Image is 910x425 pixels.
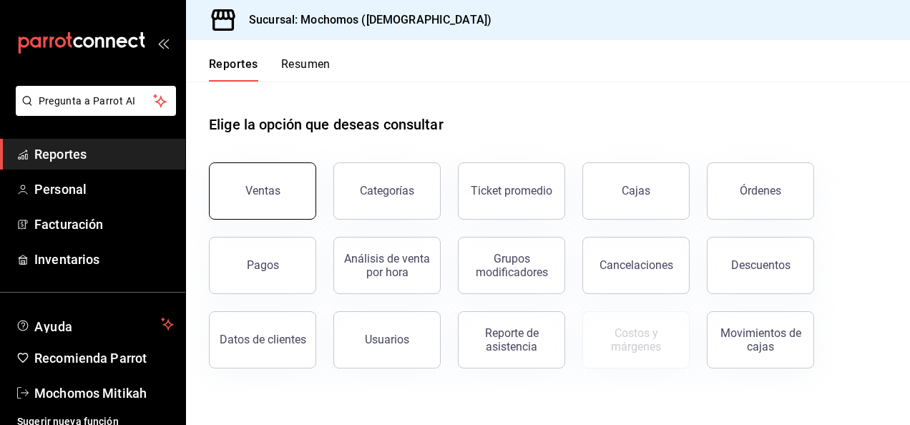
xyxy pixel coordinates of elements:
a: Cajas [582,162,690,220]
div: Análisis de venta por hora [343,252,431,279]
div: Usuarios [365,333,409,346]
div: Órdenes [740,184,781,197]
h3: Sucursal: Mochomos ([DEMOGRAPHIC_DATA]) [238,11,491,29]
span: Inventarios [34,250,174,269]
button: Datos de clientes [209,311,316,368]
div: Descuentos [731,258,791,272]
span: Recomienda Parrot [34,348,174,368]
button: Ticket promedio [458,162,565,220]
button: open_drawer_menu [157,37,169,49]
button: Contrata inventarios para ver este reporte [582,311,690,368]
span: Pregunta a Parrot AI [39,94,154,109]
button: Grupos modificadores [458,237,565,294]
div: Pagos [247,258,279,272]
span: Personal [34,180,174,199]
div: Categorías [360,184,414,197]
span: Mochomos Mitikah [34,384,174,403]
button: Ventas [209,162,316,220]
div: Costos y márgenes [592,326,680,353]
button: Pagos [209,237,316,294]
button: Cancelaciones [582,237,690,294]
div: Movimientos de cajas [716,326,805,353]
a: Pregunta a Parrot AI [10,104,176,119]
button: Órdenes [707,162,814,220]
button: Pregunta a Parrot AI [16,86,176,116]
button: Categorías [333,162,441,220]
span: Facturación [34,215,174,234]
div: Reporte de asistencia [467,326,556,353]
div: navigation tabs [209,57,331,82]
button: Reporte de asistencia [458,311,565,368]
span: Ayuda [34,316,155,333]
button: Usuarios [333,311,441,368]
div: Ticket promedio [471,184,552,197]
div: Cancelaciones [600,258,673,272]
span: Reportes [34,145,174,164]
div: Datos de clientes [220,333,306,346]
button: Movimientos de cajas [707,311,814,368]
button: Descuentos [707,237,814,294]
div: Grupos modificadores [467,252,556,279]
div: Cajas [622,182,651,200]
div: Ventas [245,184,280,197]
button: Análisis de venta por hora [333,237,441,294]
button: Resumen [281,57,331,82]
button: Reportes [209,57,258,82]
h1: Elige la opción que deseas consultar [209,114,444,135]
